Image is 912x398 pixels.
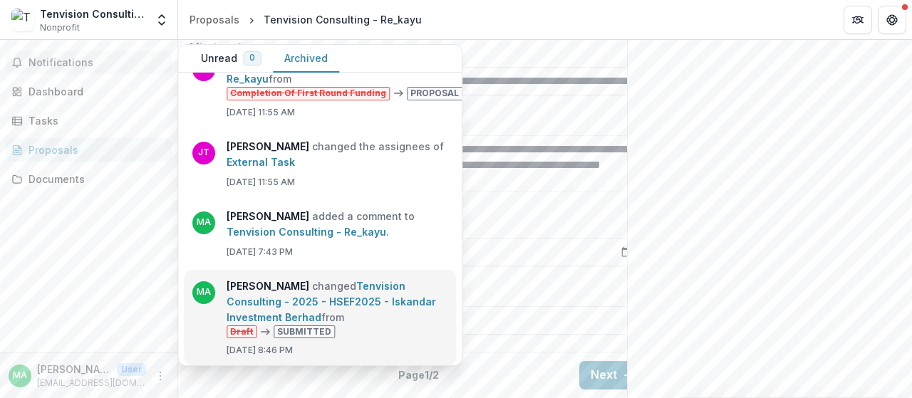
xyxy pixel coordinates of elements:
span: 0 [249,53,255,63]
div: Dashboard [28,84,160,99]
a: Tasks [6,109,172,132]
a: External Task [227,156,295,168]
button: Notifications [6,51,172,74]
div: Documents [28,172,160,187]
div: Proposals [190,12,239,27]
p: changed from [227,56,500,100]
button: Unread [190,45,273,73]
a: Tenvision Consulting - Re_kayu [227,226,386,238]
span: Notifications [28,57,166,69]
button: More [152,367,169,384]
div: Proposals [28,142,160,157]
div: Tasks [28,113,160,128]
a: Tenvision Consulting - Re_kayu [227,57,471,85]
p: changed from [227,278,447,339]
button: Partners [844,6,872,34]
a: Dashboard [6,80,172,103]
p: Page 1 / 2 [398,367,439,382]
a: Documents [6,167,172,191]
a: Proposals [184,9,245,30]
p: changed the assignees of [227,139,447,170]
button: Get Help [878,6,906,34]
button: Next [579,361,646,389]
div: Mohd Faizal Bin Ayob [13,371,27,380]
p: [PERSON_NAME] [37,362,111,377]
button: Archived [273,45,339,73]
span: Nonprofit [40,21,80,34]
div: Tenvision Consulting [40,6,146,21]
p: User [117,363,146,376]
button: Open entity switcher [152,6,172,34]
div: Tenvision Consulting - Re_kayu [264,12,422,27]
a: Tenvision Consulting - 2025 - HSEF2025 - Iskandar Investment Berhad [227,280,436,323]
p: added a comment to . [227,209,447,240]
a: Proposals [6,138,172,162]
p: [EMAIL_ADDRESS][DOMAIN_NAME] [37,377,146,389]
nav: breadcrumb [184,9,427,30]
img: Tenvision Consulting [11,9,34,31]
